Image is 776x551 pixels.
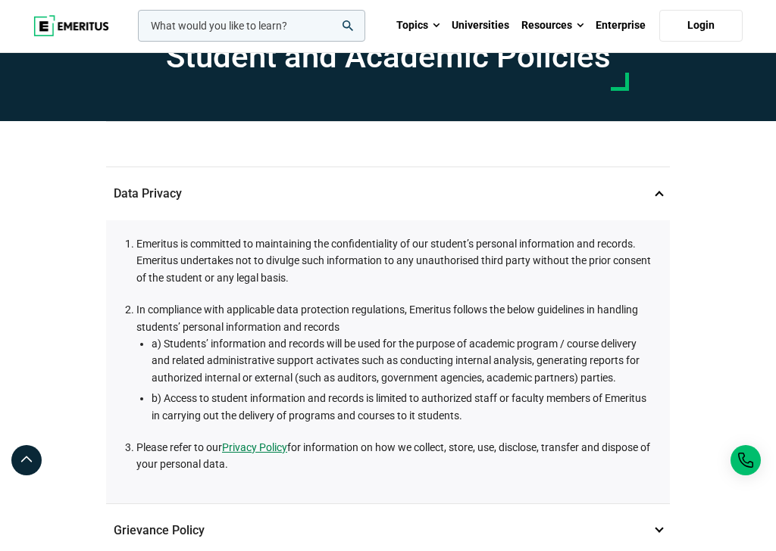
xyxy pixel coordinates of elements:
li: In compliance with applicable data protection regulations, Emeritus follows the below guidelines ... [136,301,655,424]
input: woocommerce-product-search-field-0 [138,10,365,42]
li: b) Access to student information and records is limited to authorized staff or faculty members of... [152,390,655,424]
a: Privacy Policy [222,439,287,456]
p: Data Privacy [106,167,670,220]
h1: Student and Academic Policies [166,38,611,76]
li: Please refer to our for information on how we collect, store, use, disclose, transfer and dispose... [136,439,655,473]
a: Login [659,10,743,42]
li: a) Students’ information and records will be used for the purpose of academic program / course de... [152,335,655,386]
li: Emeritus is committed to maintaining the confidentiality of our student’s personal information an... [136,235,655,286]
